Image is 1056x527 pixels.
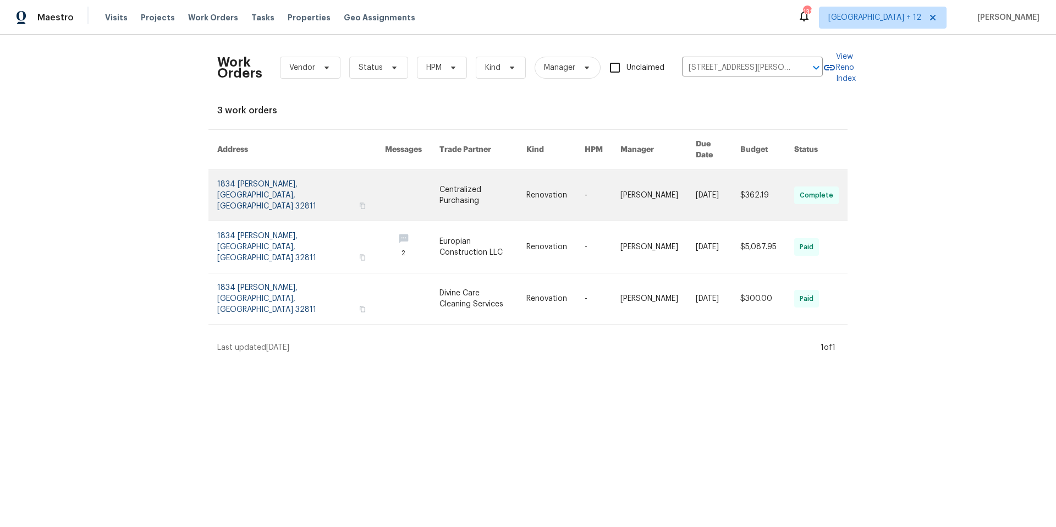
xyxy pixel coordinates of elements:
th: Kind [518,130,576,170]
th: Manager [612,130,687,170]
span: [PERSON_NAME] [973,12,1039,23]
span: Status [359,62,383,73]
input: Enter in an address [682,59,792,76]
span: Kind [485,62,501,73]
span: Unclaimed [626,62,664,74]
td: [PERSON_NAME] [612,273,687,325]
div: 1 of 1 [821,342,835,353]
span: [GEOGRAPHIC_DATA] + 12 [828,12,921,23]
td: Europian Construction LLC [431,221,518,273]
span: Work Orders [188,12,238,23]
td: Renovation [518,170,576,221]
span: HPM [426,62,442,73]
button: Copy Address [358,252,367,262]
td: Renovation [518,221,576,273]
span: Visits [105,12,128,23]
td: Divine Care Cleaning Services [431,273,518,325]
span: Properties [288,12,331,23]
div: Last updated [217,342,817,353]
td: Centralized Purchasing [431,170,518,221]
a: View Reno Index [823,51,856,84]
th: HPM [576,130,612,170]
div: 3 work orders [217,105,839,116]
td: - [576,273,612,325]
th: Trade Partner [431,130,518,170]
span: Geo Assignments [344,12,415,23]
span: Manager [544,62,575,73]
button: Copy Address [358,201,367,211]
th: Due Date [687,130,732,170]
td: Renovation [518,273,576,325]
td: [PERSON_NAME] [612,221,687,273]
span: Tasks [251,14,274,21]
span: Projects [141,12,175,23]
th: Messages [376,130,431,170]
th: Budget [732,130,785,170]
button: Copy Address [358,304,367,314]
span: [DATE] [266,344,289,352]
div: 131 [803,7,811,18]
span: Maestro [37,12,74,23]
th: Status [785,130,848,170]
h2: Work Orders [217,57,262,79]
button: Open [809,60,824,75]
th: Address [208,130,376,170]
td: [PERSON_NAME] [612,170,687,221]
span: Vendor [289,62,315,73]
td: - [576,221,612,273]
td: - [576,170,612,221]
